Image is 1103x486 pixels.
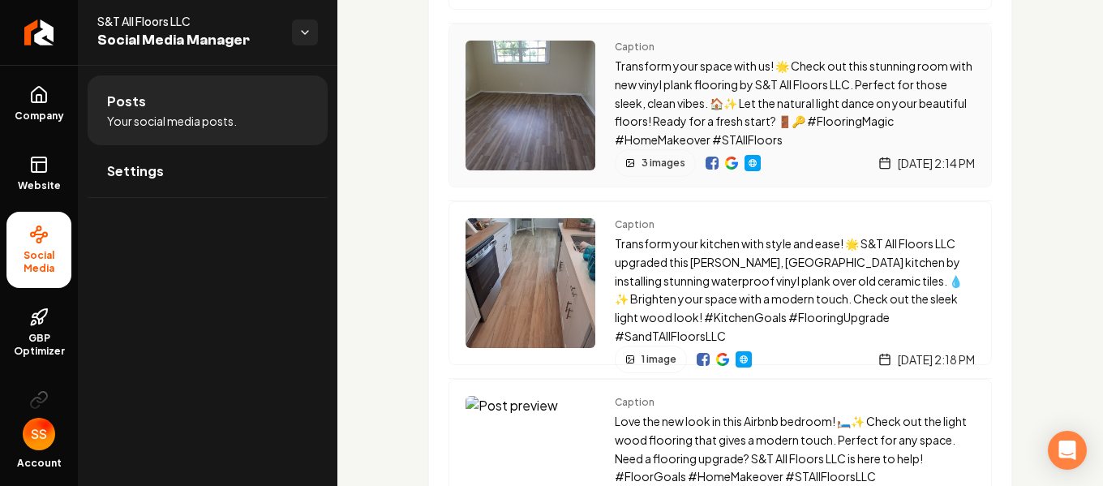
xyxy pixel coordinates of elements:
img: Facebook [706,157,719,170]
span: Company [8,110,71,123]
span: Account [17,457,62,470]
span: Your social media posts. [107,113,237,129]
span: Caption [615,218,975,231]
span: Settings [107,161,164,181]
img: Post preview [466,218,595,348]
span: Caption [615,41,975,54]
img: Facebook [697,353,710,366]
img: Rebolt Logo [24,19,54,45]
img: Steven Scott [23,418,55,450]
a: View on Facebook [697,353,710,366]
a: Settings [88,145,328,197]
p: Transform your kitchen with style and ease! 🌟 S&T All Floors LLC upgraded this [PERSON_NAME], [GE... [615,234,975,346]
img: Google [716,353,729,366]
a: Website [6,142,71,205]
a: Website [736,351,752,368]
span: S&T All Floors LLC [97,13,279,29]
a: Post previewCaptionTransform your kitchen with style and ease! 🌟 S&T All Floors LLC upgraded this... [448,200,992,365]
span: Website [11,179,67,192]
span: 3 images [642,157,685,170]
p: Transform your space with us! 🌟 Check out this stunning room with new vinyl plank flooring by S&T... [615,57,975,149]
div: Open Intercom Messenger [1048,431,1087,470]
span: Social Media [6,249,71,275]
a: View on Google Business Profile [725,157,738,170]
img: Website [737,353,750,366]
img: Post preview [466,41,595,170]
a: Company [6,72,71,135]
span: Social Media Manager [97,29,279,52]
a: View on Facebook [706,157,719,170]
span: [DATE] 2:14 PM [898,155,975,171]
img: Google [725,157,738,170]
button: Open user button [23,418,55,450]
span: Posts [107,92,146,111]
a: Post previewCaptionTransform your space with us! 🌟 Check out this stunning room with new vinyl pl... [448,23,992,187]
span: GBP Optimizer [6,332,71,358]
img: Website [746,157,759,170]
a: GBP Optimizer [6,295,71,371]
span: Caption [615,396,975,409]
a: Website [745,155,761,171]
span: [DATE] 2:18 PM [898,351,975,368]
a: View on Google Business Profile [716,353,729,366]
p: Love the new look in this Airbnb bedroom! 🛏️✨ Check out the light wood flooring that gives a mode... [615,412,975,486]
span: 1 image [642,353,676,366]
